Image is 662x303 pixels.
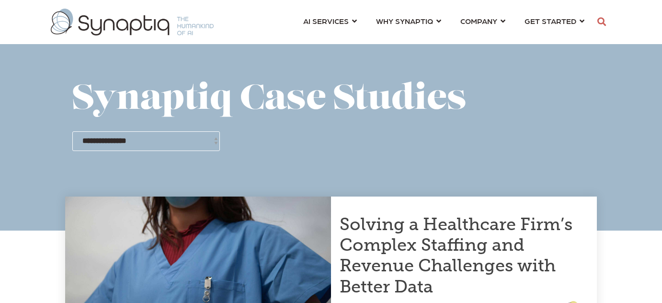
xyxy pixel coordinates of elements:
[460,14,497,27] span: COMPANY
[525,12,584,30] a: GET STARTED
[303,12,357,30] a: AI SERVICES
[72,82,590,119] h1: Synaptiq Case Studies
[376,12,441,30] a: WHY SYNAPTIQ
[525,14,576,27] span: GET STARTED
[51,9,214,35] img: synaptiq logo-1
[460,12,505,30] a: COMPANY
[376,14,433,27] span: WHY SYNAPTIQ
[303,14,349,27] span: AI SERVICES
[294,5,594,39] nav: menu
[340,214,572,297] a: Solving a Healthcare Firm’s Complex Staffing and Revenue Challenges with Better Data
